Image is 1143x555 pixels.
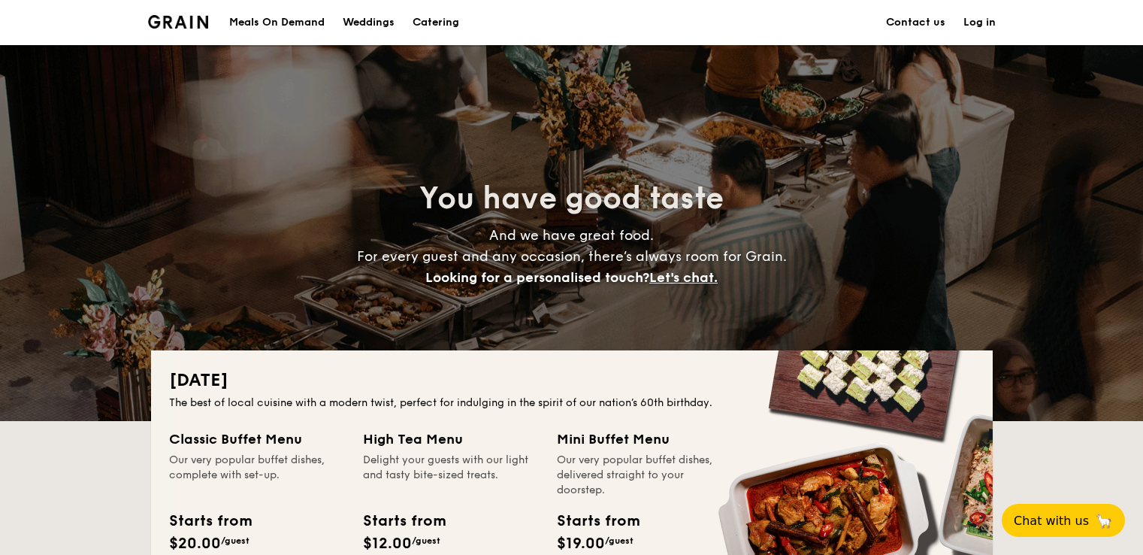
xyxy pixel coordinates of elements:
[1014,514,1089,528] span: Chat with us
[557,429,733,450] div: Mini Buffet Menu
[1095,512,1113,529] span: 🦙
[169,368,975,393] h2: [DATE]
[557,453,733,498] div: Our very popular buffet dishes, delivered straight to your doorstep.
[363,429,539,450] div: High Tea Menu
[363,453,539,498] div: Delight your guests with our light and tasty bite-sized treats.
[169,535,221,553] span: $20.00
[363,535,412,553] span: $12.00
[557,535,605,553] span: $19.00
[605,535,633,546] span: /guest
[148,15,209,29] img: Grain
[221,535,249,546] span: /guest
[363,510,445,532] div: Starts from
[649,269,718,286] span: Let's chat.
[412,535,440,546] span: /guest
[148,15,209,29] a: Logotype
[557,510,639,532] div: Starts from
[169,510,251,532] div: Starts from
[169,453,345,498] div: Our very popular buffet dishes, complete with set-up.
[169,429,345,450] div: Classic Buffet Menu
[1002,504,1125,537] button: Chat with us🦙
[169,396,975,411] div: The best of local cuisine with a modern twist, perfect for indulging in the spirit of our nation’...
